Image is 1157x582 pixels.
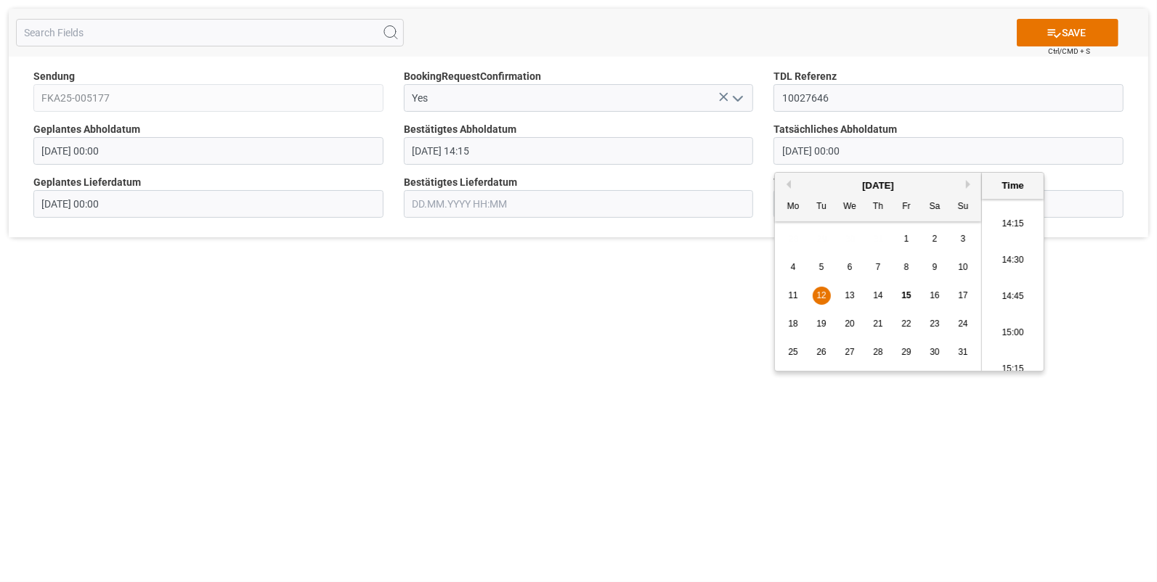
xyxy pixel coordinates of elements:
[926,343,944,361] div: Choose Saturday, August 30th, 2025
[845,290,854,300] span: 13
[784,198,803,216] div: Mo
[774,122,897,137] span: Tatsächliches Abholdatum
[954,258,973,276] div: Choose Sunday, August 10th, 2025
[784,315,803,333] div: Choose Monday, August 18th, 2025
[926,315,944,333] div: Choose Saturday, August 23rd, 2025
[901,319,911,329] span: 22
[841,343,859,361] div: Choose Wednesday, August 27th, 2025
[904,234,909,244] span: 1
[775,179,981,193] div: [DATE]
[841,315,859,333] div: Choose Wednesday, August 20th, 2025
[1017,19,1119,46] button: SAVE
[404,175,517,190] span: Bestätigtes Lieferdatum
[404,137,754,165] input: DD.MM.YYYY HH:MM
[819,262,824,272] span: 5
[954,343,973,361] div: Choose Sunday, August 31st, 2025
[813,343,831,361] div: Choose Tuesday, August 26th, 2025
[788,319,797,329] span: 18
[816,347,826,357] span: 26
[873,319,882,329] span: 21
[982,279,1044,315] li: 14:45
[982,351,1044,388] li: 15:15
[841,198,859,216] div: We
[791,262,796,272] span: 4
[869,258,888,276] div: Choose Thursday, August 7th, 2025
[930,319,939,329] span: 23
[898,230,916,248] div: Choose Friday, August 1st, 2025
[898,343,916,361] div: Choose Friday, August 29th, 2025
[898,287,916,305] div: Choose Friday, August 15th, 2025
[958,319,967,329] span: 24
[933,262,938,272] span: 9
[784,258,803,276] div: Choose Monday, August 4th, 2025
[726,87,748,110] button: open menu
[869,315,888,333] div: Choose Thursday, August 21st, 2025
[774,137,1124,165] input: DD.MM.YYYY HH:MM
[813,287,831,305] div: Choose Tuesday, August 12th, 2025
[845,319,854,329] span: 20
[982,315,1044,351] li: 15:00
[898,315,916,333] div: Choose Friday, August 22nd, 2025
[816,290,826,300] span: 12
[954,287,973,305] div: Choose Sunday, August 17th, 2025
[958,262,967,272] span: 10
[982,242,1044,279] li: 14:30
[933,234,938,244] span: 2
[961,234,966,244] span: 3
[813,258,831,276] div: Choose Tuesday, August 5th, 2025
[784,287,803,305] div: Choose Monday, August 11th, 2025
[33,175,141,190] span: Geplantes Lieferdatum
[782,180,791,189] button: Previous Month
[33,122,140,137] span: Geplantes Abholdatum
[813,315,831,333] div: Choose Tuesday, August 19th, 2025
[966,180,975,189] button: Next Month
[848,262,853,272] span: 6
[813,198,831,216] div: Tu
[982,206,1044,242] li: 14:15
[33,190,383,218] input: DD.MM.YYYY HH:MM
[954,315,973,333] div: Choose Sunday, August 24th, 2025
[788,347,797,357] span: 25
[33,69,75,84] span: Sendung
[845,347,854,357] span: 27
[901,290,911,300] span: 15
[1048,46,1090,57] span: Ctrl/CMD + S
[926,230,944,248] div: Choose Saturday, August 2nd, 2025
[16,19,404,46] input: Search Fields
[779,225,978,366] div: month 2025-08
[901,347,911,357] span: 29
[904,262,909,272] span: 8
[841,287,859,305] div: Choose Wednesday, August 13th, 2025
[33,137,383,165] input: DD.MM.YYYY HH:MM
[926,198,944,216] div: Sa
[986,179,1040,193] div: Time
[869,287,888,305] div: Choose Thursday, August 14th, 2025
[930,290,939,300] span: 16
[954,230,973,248] div: Choose Sunday, August 3rd, 2025
[404,190,754,218] input: DD.MM.YYYY HH:MM
[404,69,541,84] span: BookingRequestConfirmation
[784,343,803,361] div: Choose Monday, August 25th, 2025
[954,198,973,216] div: Su
[873,347,882,357] span: 28
[841,258,859,276] div: Choose Wednesday, August 6th, 2025
[926,287,944,305] div: Choose Saturday, August 16th, 2025
[404,122,516,137] span: Bestätigtes Abholdatum
[958,347,967,357] span: 31
[869,198,888,216] div: Th
[816,319,826,329] span: 19
[898,198,916,216] div: Fr
[876,262,881,272] span: 7
[930,347,939,357] span: 30
[926,258,944,276] div: Choose Saturday, August 9th, 2025
[873,290,882,300] span: 14
[958,290,967,300] span: 17
[869,343,888,361] div: Choose Thursday, August 28th, 2025
[898,258,916,276] div: Choose Friday, August 8th, 2025
[774,69,837,84] span: TDL Referenz
[788,290,797,300] span: 11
